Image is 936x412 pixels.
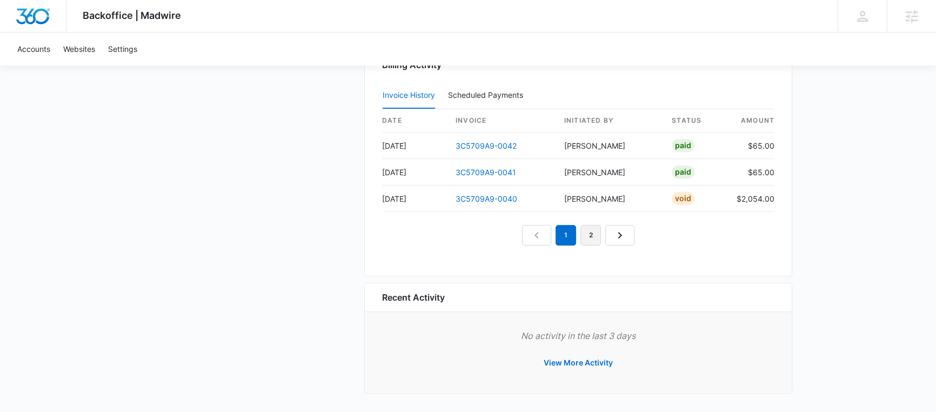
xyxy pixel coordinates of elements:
button: Invoice History [383,83,435,109]
td: [DATE] [382,132,447,159]
td: [PERSON_NAME] [556,159,663,185]
td: $65.00 [728,132,774,159]
td: $65.00 [728,159,774,185]
a: 3C5709A9-0042 [456,141,517,150]
div: Scheduled Payments [448,91,527,99]
td: [PERSON_NAME] [556,132,663,159]
span: Backoffice | Madwire [83,10,181,21]
td: [DATE] [382,185,447,212]
td: [DATE] [382,159,447,185]
a: 3C5709A9-0040 [456,194,517,203]
th: invoice [447,109,556,132]
button: View More Activity [533,350,624,376]
a: Next Page [605,225,634,245]
th: amount [728,109,774,132]
div: Void [672,192,694,205]
td: [PERSON_NAME] [556,185,663,212]
a: Settings [102,32,144,65]
a: 3C5709A9-0041 [456,168,516,177]
th: date [382,109,447,132]
nav: Pagination [522,225,634,245]
div: Paid [672,139,694,152]
th: status [663,109,728,132]
a: Page 2 [580,225,601,245]
td: $2,054.00 [728,185,774,212]
em: 1 [556,225,576,245]
div: Paid [672,165,694,178]
a: Accounts [11,32,57,65]
p: No activity in the last 3 days [382,329,774,342]
th: Initiated By [556,109,663,132]
a: Websites [57,32,102,65]
h6: Recent Activity [382,291,445,304]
